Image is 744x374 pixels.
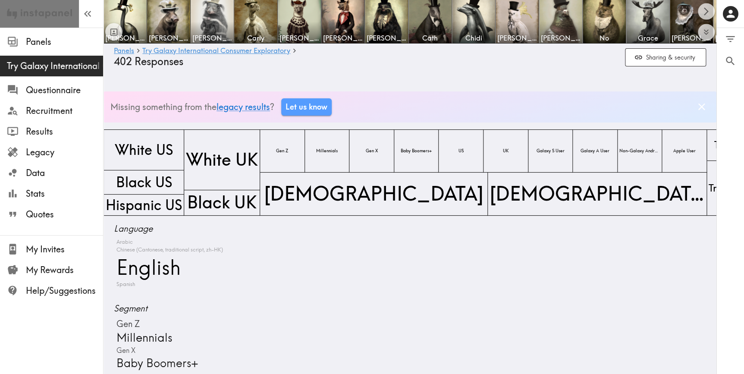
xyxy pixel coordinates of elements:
[184,146,260,173] span: White UK
[26,126,103,138] span: Results
[454,33,493,43] span: Chidi
[114,171,174,194] span: Black US
[488,178,706,209] span: [DEMOGRAPHIC_DATA]
[104,194,184,217] span: Hispanic US
[26,167,103,179] span: Data
[113,138,175,161] span: White US
[26,36,103,48] span: Panels
[725,33,736,45] span: Filter Responses
[698,3,715,20] button: Scroll right
[26,208,103,220] span: Quotes
[399,146,433,156] span: Baby Boomers+
[26,188,103,200] span: Stats
[262,178,485,209] span: [DEMOGRAPHIC_DATA]
[114,223,706,235] span: Language
[26,146,103,158] span: Legacy
[114,246,223,254] span: Chinese (Cantonese, traditional script, zh-HK)
[26,84,103,96] span: Questionnaire
[457,146,465,156] span: US
[110,101,274,113] p: Missing something from the ?
[672,33,711,43] span: [PERSON_NAME]
[625,48,706,67] button: Sharing & security
[26,264,103,276] span: My Rewards
[114,318,140,330] span: Gen Z
[114,355,198,371] span: Baby Boomers+
[279,33,319,43] span: [PERSON_NAME]
[114,254,181,280] span: English
[236,33,276,43] span: Carly
[217,101,270,112] a: legacy results
[410,33,450,43] span: Cath
[501,146,510,156] span: UK
[114,280,135,289] span: Spanish
[7,60,103,72] span: Try Galaxy International Consumer Exploratory
[149,33,188,43] span: [PERSON_NAME]
[142,47,290,55] a: Try Galaxy International Consumer Exploratory
[114,346,135,355] span: Gen X
[114,330,173,345] span: Millennials
[579,146,611,156] span: Galaxy A User
[323,33,363,43] span: [PERSON_NAME]
[541,33,581,43] span: [PERSON_NAME]
[105,33,145,43] span: [PERSON_NAME]
[672,146,697,156] span: Apple User
[114,238,133,246] span: Arabic
[314,146,339,156] span: Millennials
[725,55,736,67] span: Search
[367,33,406,43] span: [PERSON_NAME]
[717,28,744,50] button: Filter Responses
[185,189,258,216] span: Black UK
[497,33,537,43] span: [PERSON_NAME]
[584,33,624,43] span: No
[26,105,103,117] span: Recruitment
[628,33,668,43] span: Grace
[364,146,379,156] span: Gen X
[717,50,744,72] button: Search
[694,99,709,115] button: Dismiss banner
[26,243,103,255] span: My Invites
[534,146,566,156] span: Galaxy S User
[618,146,662,156] span: Non-Galaxy Android
[26,285,103,297] span: Help/Suggestions
[274,146,290,156] span: Gen Z
[114,302,706,314] span: Segment
[105,23,122,41] button: Toggle between responses and questions
[698,24,715,41] button: Expand to show all items
[114,47,134,55] a: Panels
[192,33,232,43] span: [PERSON_NAME]
[281,98,332,116] a: Let us know
[114,55,183,68] span: 402 Responses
